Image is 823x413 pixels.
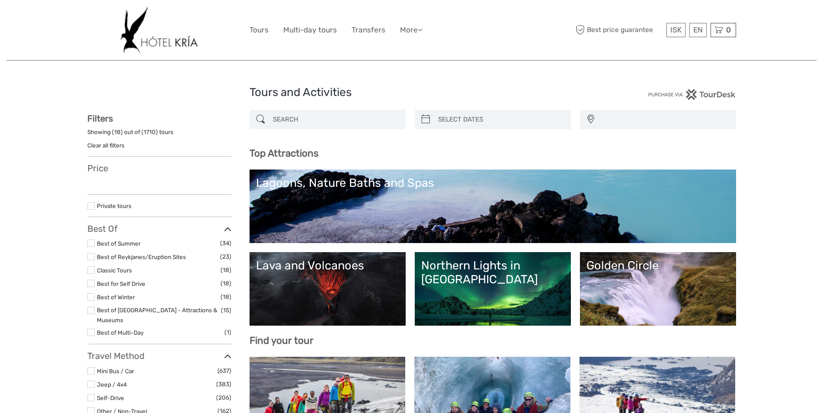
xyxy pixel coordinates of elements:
[220,252,231,262] span: (23)
[87,351,231,361] h3: Travel Method
[114,128,121,136] label: 18
[121,6,197,54] img: 532-e91e591f-ac1d-45f7-9962-d0f146f45aa0_logo_big.jpg
[586,259,730,319] a: Golden Circle
[221,279,231,288] span: (18)
[97,368,134,375] a: Mini Bus / Car
[283,24,337,36] a: Multi-day tours
[216,379,231,389] span: (383)
[256,176,730,237] a: Lagoons, Nature Baths and Spas
[352,24,385,36] a: Transfers
[250,335,314,346] b: Find your tour
[220,238,231,248] span: (34)
[221,305,231,315] span: (15)
[97,381,127,388] a: Jeep / 4x4
[421,259,564,319] a: Northern Lights in [GEOGRAPHIC_DATA]
[97,253,186,260] a: Best of Reykjanes/Eruption Sites
[224,327,231,337] span: (1)
[689,23,707,37] div: EN
[670,26,682,34] span: ISK
[256,259,399,272] div: Lava and Volcanoes
[87,142,125,149] a: Clear all filters
[725,26,732,34] span: 0
[87,128,231,141] div: Showing ( ) out of ( ) tours
[586,259,730,272] div: Golden Circle
[218,366,231,376] span: (637)
[87,224,231,234] h3: Best Of
[574,23,664,37] span: Best price guarantee
[97,240,141,247] a: Best of Summer
[256,176,730,190] div: Lagoons, Nature Baths and Spas
[250,24,269,36] a: Tours
[87,113,113,124] strong: Filters
[400,24,423,36] a: More
[87,163,231,173] h3: Price
[250,147,318,159] b: Top Attractions
[435,112,567,127] input: SELECT DATES
[250,86,574,99] h1: Tours and Activities
[97,202,131,209] a: Private tours
[221,292,231,302] span: (18)
[97,307,217,323] a: Best of [GEOGRAPHIC_DATA] - Attractions & Museums
[256,259,399,319] a: Lava and Volcanoes
[648,89,736,100] img: PurchaseViaTourDesk.png
[97,267,132,274] a: Classic Tours
[221,265,231,275] span: (18)
[421,259,564,287] div: Northern Lights in [GEOGRAPHIC_DATA]
[97,294,135,301] a: Best of Winter
[97,329,144,336] a: Best of Multi-Day
[144,128,156,136] label: 1710
[216,393,231,403] span: (206)
[97,394,124,401] a: Self-Drive
[269,112,401,127] input: SEARCH
[97,280,145,287] a: Best for Self Drive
